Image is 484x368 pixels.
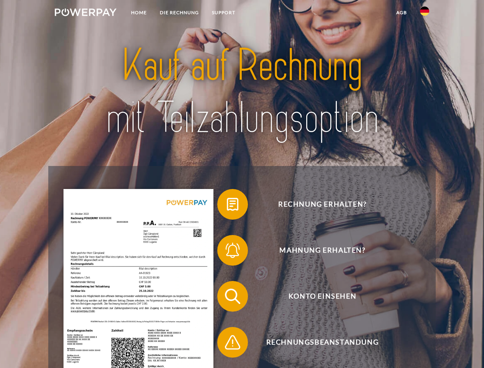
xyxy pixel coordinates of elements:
span: Konto einsehen [228,281,416,312]
img: qb_bell.svg [223,241,242,260]
img: qb_warning.svg [223,333,242,352]
img: logo-powerpay-white.svg [55,8,116,16]
button: Rechnungsbeanstandung [217,327,417,358]
button: Konto einsehen [217,281,417,312]
img: qb_search.svg [223,287,242,306]
img: title-powerpay_de.svg [73,37,411,147]
button: Rechnung erhalten? [217,189,417,220]
span: Mahnung erhalten? [228,235,416,266]
a: agb [390,6,413,20]
a: DIE RECHNUNG [153,6,205,20]
img: de [420,7,429,16]
a: SUPPORT [205,6,242,20]
img: qb_bill.svg [223,195,242,214]
button: Mahnung erhalten? [217,235,417,266]
span: Rechnungsbeanstandung [228,327,416,358]
a: Home [125,6,153,20]
span: Rechnung erhalten? [228,189,416,220]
